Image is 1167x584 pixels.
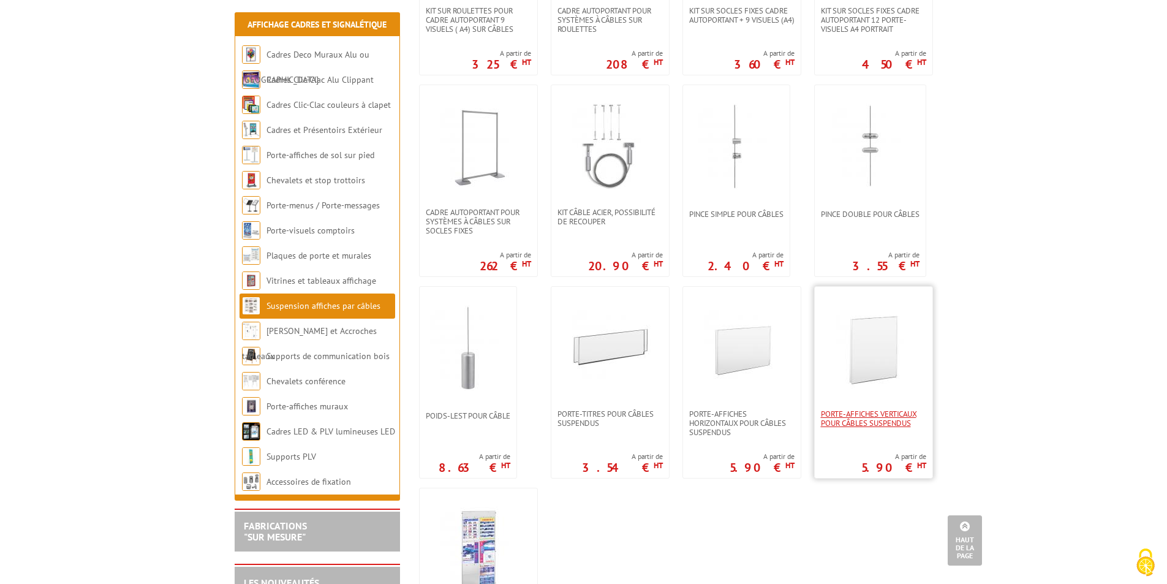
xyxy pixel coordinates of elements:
[683,409,801,437] a: Porte-affiches horizontaux pour câbles suspendus
[426,208,531,235] span: Cadre autoportant pour systèmes à câbles sur socles fixes
[266,250,371,261] a: Plaques de porte et murales
[242,171,260,189] img: Chevalets et stop trottoirs
[861,464,926,471] p: 5.90 €
[242,96,260,114] img: Cadres Clic-Clac couleurs à clapet
[472,61,531,68] p: 325 €
[551,409,669,428] a: Porte-titres pour câbles suspendus
[730,464,795,471] p: 5.90 €
[774,259,784,269] sup: HT
[480,250,531,260] span: A partir de
[266,476,351,487] a: Accessoires de fixation
[266,426,395,437] a: Cadres LED & PLV lumineuses LED
[852,250,920,260] span: A partir de
[689,409,795,437] span: Porte-affiches horizontaux pour câbles suspendus
[266,376,346,387] a: Chevalets conférence
[436,104,521,189] img: Cadre autoportant pour systèmes à câbles sur socles fixes
[557,409,663,428] span: Porte-titres pour câbles suspendus
[862,61,926,68] p: 450 €
[689,6,795,25] span: Kit sur socles fixes Cadre autoportant + 9 visuels (A4)
[734,61,795,68] p: 360 €
[861,452,926,461] span: A partir de
[785,460,795,471] sup: HT
[426,411,510,420] span: Poids-lest pour câble
[425,305,511,391] img: Poids-lest pour câble
[821,409,926,428] span: Porte-affiches verticaux pour câbles suspendus
[244,520,307,543] a: FABRICATIONS"Sur Mesure"
[242,45,260,64] img: Cadres Deco Muraux Alu ou Bois
[242,49,369,85] a: Cadres Deco Muraux Alu ou [GEOGRAPHIC_DATA]
[862,48,926,58] span: A partir de
[472,48,531,58] span: A partir de
[439,452,510,461] span: A partir de
[266,300,380,311] a: Suspension affiches par câbles
[1130,547,1161,578] img: Cookies (fenêtre modale)
[242,372,260,390] img: Chevalets conférence
[480,262,531,270] p: 262 €
[654,460,663,471] sup: HT
[557,6,663,34] span: Cadre autoportant pour systèmes à câbles sur roulettes
[266,74,374,85] a: Cadres Clic-Clac Alu Clippant
[654,259,663,269] sup: HT
[582,452,663,461] span: A partir de
[910,259,920,269] sup: HT
[582,464,663,471] p: 3.54 €
[683,210,790,219] a: Pince simple pour câbles
[734,48,795,58] span: A partir de
[242,297,260,315] img: Suspension affiches par câbles
[439,464,510,471] p: 8.63 €
[606,48,663,58] span: A partir de
[242,146,260,164] img: Porte-affiches de sol sur pied
[683,6,801,25] a: Kit sur socles fixes Cadre autoportant + 9 visuels (A4)
[420,411,516,420] a: Poids-lest pour câble
[827,104,913,189] img: Pince double pour câbles
[242,121,260,139] img: Cadres et Présentoirs Extérieur
[266,150,374,161] a: Porte-affiches de sol sur pied
[551,6,669,34] a: Cadre autoportant pour systèmes à câbles sur roulettes
[588,250,663,260] span: A partir de
[821,210,920,219] span: Pince double pour câbles
[557,208,663,226] span: Kit Câble acier, possibilité de recouper
[242,221,260,240] img: Porte-visuels comptoirs
[247,19,387,30] a: Affichage Cadres et Signalétique
[815,210,926,219] a: Pince double pour câbles
[242,472,260,491] img: Accessoires de fixation
[567,104,653,189] img: Kit Câble acier, possibilité de recouper
[242,246,260,265] img: Plaques de porte et murales
[522,57,531,67] sup: HT
[522,259,531,269] sup: HT
[242,397,260,415] img: Porte-affiches muraux
[420,6,537,34] a: Kit sur roulettes pour cadre autoportant 9 visuels ( A4) sur câbles
[242,271,260,290] img: Vitrines et tableaux affichage
[501,460,510,471] sup: HT
[567,305,653,391] img: Porte-titres pour câbles suspendus
[917,57,926,67] sup: HT
[242,325,377,362] a: [PERSON_NAME] et Accroches tableaux
[588,262,663,270] p: 20.90 €
[948,515,982,566] a: Haut de la page
[551,208,669,226] a: Kit Câble acier, possibilité de recouper
[266,351,390,362] a: Supports de communication bois
[708,250,784,260] span: A partir de
[266,225,355,236] a: Porte-visuels comptoirs
[730,452,795,461] span: A partir de
[266,451,316,462] a: Supports PLV
[266,401,348,412] a: Porte-affiches muraux
[1124,542,1167,584] button: Cookies (fenêtre modale)
[699,305,785,391] img: Porte-affiches horizontaux pour câbles suspendus
[266,275,376,286] a: Vitrines et tableaux affichage
[815,6,932,34] a: Kit sur socles fixes cadre autoportant 12 porte-visuels A4 portrait
[831,305,916,391] img: Porte-affiches verticaux pour câbles suspendus
[266,200,380,211] a: Porte-menus / Porte-messages
[266,124,382,135] a: Cadres et Présentoirs Extérieur
[266,175,365,186] a: Chevalets et stop trottoirs
[917,460,926,471] sup: HT
[654,57,663,67] sup: HT
[785,57,795,67] sup: HT
[708,262,784,270] p: 2.40 €
[242,447,260,466] img: Supports PLV
[426,6,531,34] span: Kit sur roulettes pour cadre autoportant 9 visuels ( A4) sur câbles
[266,99,391,110] a: Cadres Clic-Clac couleurs à clapet
[689,210,784,219] span: Pince simple pour câbles
[242,422,260,441] img: Cadres LED & PLV lumineuses LED
[815,409,932,428] a: Porte-affiches verticaux pour câbles suspendus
